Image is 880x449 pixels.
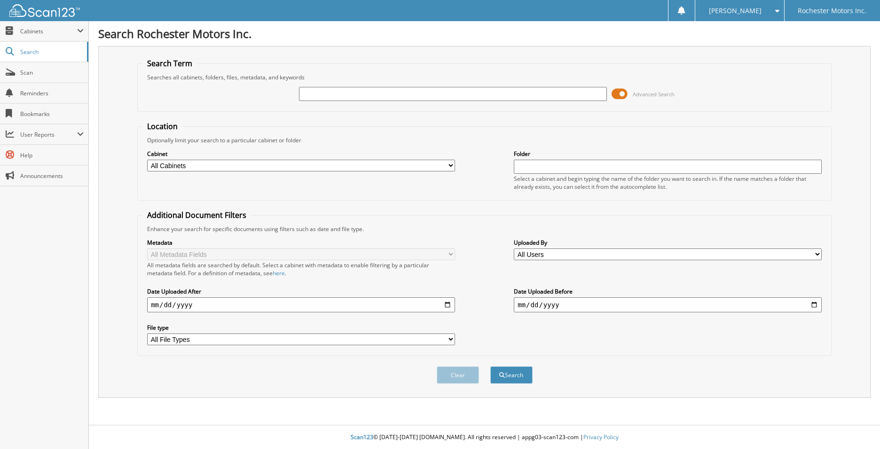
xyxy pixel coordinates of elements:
div: Optionally limit your search to a particular cabinet or folder [142,136,826,144]
label: Date Uploaded After [147,287,455,295]
label: Date Uploaded Before [514,287,822,295]
span: Search [20,48,82,56]
iframe: Chat Widget [833,404,880,449]
h1: Search Rochester Motors Inc. [98,26,871,41]
label: Folder [514,150,822,158]
span: [PERSON_NAME] [709,8,762,14]
legend: Additional Document Filters [142,210,251,220]
span: Advanced Search [633,91,675,98]
label: Cabinet [147,150,455,158]
div: Searches all cabinets, folders, files, metadata, and keywords [142,73,826,81]
label: Uploaded By [514,239,822,247]
span: Reminders [20,89,84,97]
div: © [DATE]-[DATE] [DOMAIN_NAME]. All rights reserved | appg03-scan123-com | [89,426,880,449]
span: Scan [20,69,84,77]
div: All metadata fields are searched by default. Select a cabinet with metadata to enable filtering b... [147,261,455,277]
span: Help [20,151,84,159]
a: here [273,269,285,277]
span: User Reports [20,131,77,139]
img: scan123-logo-white.svg [9,4,80,17]
span: Announcements [20,172,84,180]
div: Select a cabinet and begin typing the name of the folder you want to search in. If the name match... [514,175,822,191]
span: Rochester Motors Inc. [798,8,866,14]
legend: Location [142,121,182,132]
button: Search [490,366,533,384]
input: start [147,297,455,312]
button: Clear [437,366,479,384]
input: end [514,297,822,312]
span: Bookmarks [20,110,84,118]
label: Metadata [147,239,455,247]
span: Cabinets [20,27,77,35]
div: Enhance your search for specific documents using filters such as date and file type. [142,225,826,233]
a: Privacy Policy [583,433,619,441]
legend: Search Term [142,58,197,69]
span: Scan123 [351,433,373,441]
label: File type [147,324,455,332]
